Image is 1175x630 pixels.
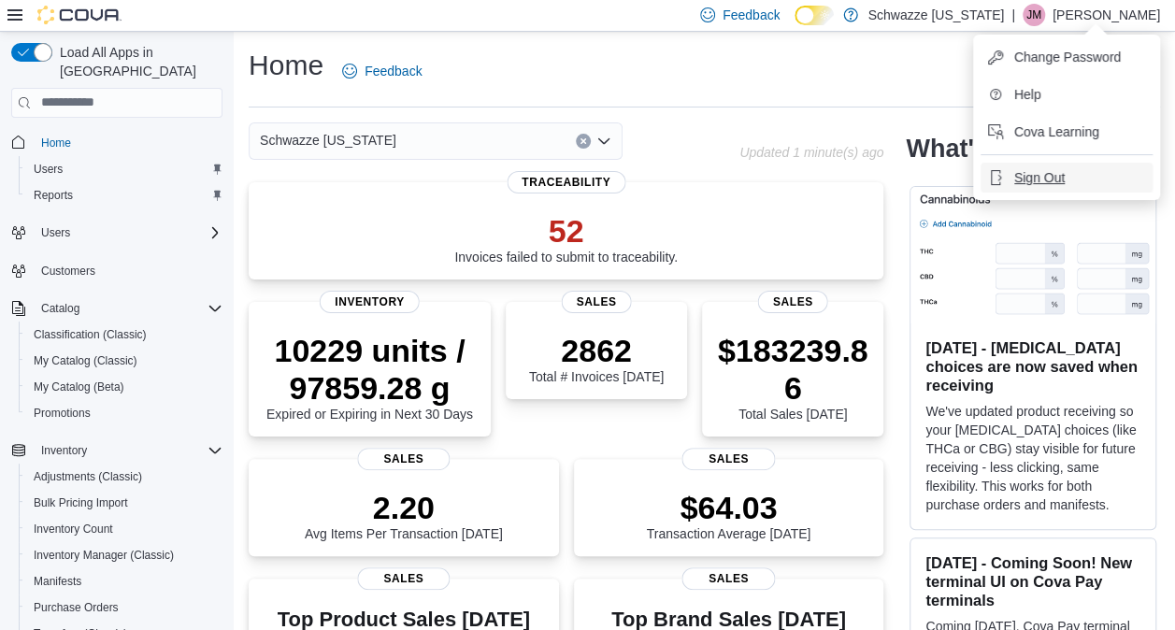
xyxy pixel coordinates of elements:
div: Total Sales [DATE] [717,332,868,422]
span: Users [34,162,63,177]
div: Jesse Mateyka [1023,4,1045,26]
span: Adjustments (Classic) [26,465,222,488]
span: Classification (Classic) [26,323,222,346]
span: Promotions [26,402,222,424]
p: 10229 units / 97859.28 g [264,332,476,407]
img: Cova [37,6,122,24]
span: Inventory Count [34,522,113,537]
button: Inventory Count [19,516,230,542]
span: Sales [357,448,450,470]
a: Classification (Classic) [26,323,154,346]
p: Schwazze [US_STATE] [867,4,1004,26]
span: Cova Learning [1014,122,1099,141]
span: Feedback [365,62,422,80]
button: Reports [19,182,230,208]
button: Bulk Pricing Import [19,490,230,516]
h2: What's new [906,134,1043,164]
span: Load All Apps in [GEOGRAPHIC_DATA] [52,43,222,80]
h3: [DATE] - [MEDICAL_DATA] choices are now saved when receiving [925,338,1140,394]
button: Purchase Orders [19,594,230,621]
a: Adjustments (Classic) [26,465,150,488]
span: My Catalog (Beta) [34,379,124,394]
p: 2.20 [305,489,503,526]
span: Purchase Orders [34,600,119,615]
span: Traceability [507,171,625,193]
span: My Catalog (Classic) [34,353,137,368]
button: Adjustments (Classic) [19,464,230,490]
button: Cova Learning [981,117,1153,147]
button: My Catalog (Beta) [19,374,230,400]
span: Purchase Orders [26,596,222,619]
span: Manifests [34,574,81,589]
a: Users [26,158,70,180]
button: Classification (Classic) [19,322,230,348]
span: My Catalog (Classic) [26,350,222,372]
button: Users [19,156,230,182]
span: Inventory [320,291,420,313]
span: Change Password [1014,48,1121,66]
span: Catalog [34,297,222,320]
div: Total # Invoices [DATE] [529,332,664,384]
a: Inventory Count [26,518,121,540]
div: Invoices failed to submit to traceability. [454,212,678,265]
span: Help [1014,85,1041,104]
button: Sign Out [981,163,1153,193]
p: Updated 1 minute(s) ago [739,145,883,160]
span: Manifests [26,570,222,593]
span: Users [34,222,222,244]
a: Manifests [26,570,89,593]
a: Home [34,132,79,154]
button: Inventory Manager (Classic) [19,542,230,568]
button: Catalog [34,297,87,320]
button: Promotions [19,400,230,426]
div: Avg Items Per Transaction [DATE] [305,489,503,541]
span: Reports [26,184,222,207]
span: Adjustments (Classic) [34,469,142,484]
a: My Catalog (Classic) [26,350,145,372]
div: Transaction Average [DATE] [647,489,811,541]
p: 2862 [529,332,664,369]
span: Sales [682,567,775,590]
a: Customers [34,260,103,282]
span: JM [1026,4,1041,26]
button: Help [981,79,1153,109]
span: Reports [34,188,73,203]
button: Change Password [981,42,1153,72]
span: Home [41,136,71,150]
span: Customers [34,259,222,282]
button: Customers [4,257,230,284]
p: 52 [454,212,678,250]
p: $183239.86 [717,332,868,407]
span: Customers [41,264,95,279]
span: Schwazze [US_STATE] [260,129,396,151]
span: Inventory [34,439,222,462]
button: Users [34,222,78,244]
button: Open list of options [596,134,611,149]
span: Bulk Pricing Import [34,495,128,510]
p: $64.03 [647,489,811,526]
button: Manifests [19,568,230,594]
button: Inventory [4,437,230,464]
button: Catalog [4,295,230,322]
span: Inventory Manager (Classic) [26,544,222,566]
span: Sales [682,448,775,470]
span: Sales [357,567,450,590]
span: Inventory Manager (Classic) [34,548,174,563]
button: Inventory [34,439,94,462]
h3: [DATE] - Coming Soon! New terminal UI on Cova Pay terminals [925,553,1140,609]
span: Sales [758,291,828,313]
a: Feedback [335,52,429,90]
button: Clear input [576,134,591,149]
a: My Catalog (Beta) [26,376,132,398]
span: Classification (Classic) [34,327,147,342]
a: Purchase Orders [26,596,126,619]
a: Reports [26,184,80,207]
a: Promotions [26,402,98,424]
input: Dark Mode [795,6,834,25]
span: My Catalog (Beta) [26,376,222,398]
span: Feedback [723,6,780,24]
span: Bulk Pricing Import [26,492,222,514]
p: We've updated product receiving so your [MEDICAL_DATA] choices (like THCa or CBG) stay visible fo... [925,402,1140,514]
span: Inventory Count [26,518,222,540]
